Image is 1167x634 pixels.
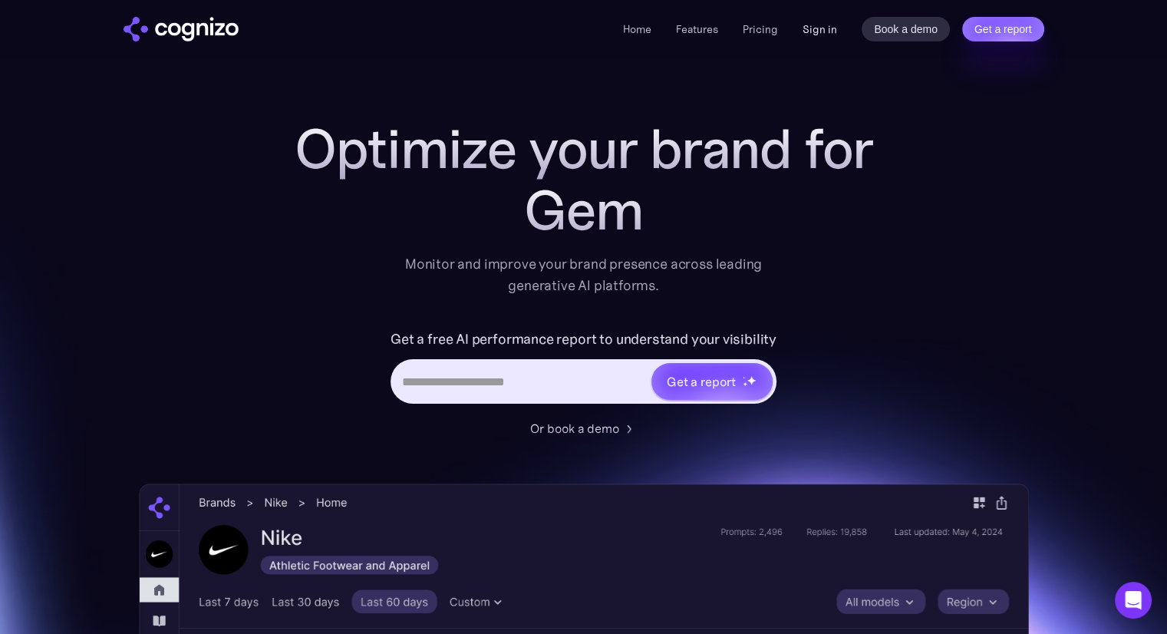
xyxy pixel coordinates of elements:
div: Get a report [667,372,736,391]
form: Hero URL Input Form [391,327,776,411]
h1: Optimize your brand for [277,118,891,180]
img: star [743,381,748,387]
a: Sign in [803,20,837,38]
a: Features [676,22,718,36]
a: Or book a demo [530,419,638,438]
div: Gem [277,180,891,241]
a: Pricing [743,22,778,36]
div: Or book a demo [530,419,619,438]
div: Monitor and improve your brand presence across leading generative AI platforms. [395,253,773,296]
img: star [743,376,745,378]
a: home [124,17,239,41]
a: Book a demo [862,17,950,41]
a: Get a reportstarstarstar [650,362,774,401]
img: cognizo logo [124,17,239,41]
a: Home [623,22,651,36]
a: Get a report [962,17,1044,41]
img: star [747,375,757,385]
div: Open Intercom Messenger [1115,582,1152,619]
label: Get a free AI performance report to understand your visibility [391,327,776,352]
